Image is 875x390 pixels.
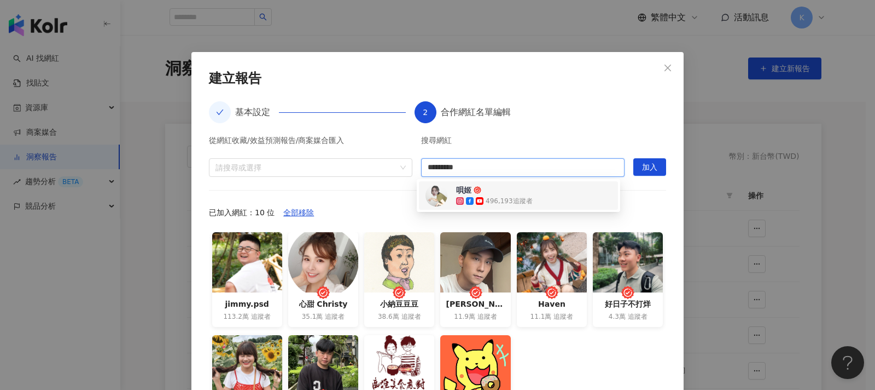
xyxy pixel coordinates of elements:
div: [PERSON_NAME] [446,298,505,310]
span: close [663,64,672,72]
div: 搜尋網紅 [421,136,625,150]
span: 追蹤者 [325,312,345,322]
button: 加入 [633,158,666,176]
div: 已加入網紅：10 位 [209,204,666,221]
img: KOL Avatar [425,185,447,207]
div: 心甜 Christy [294,298,353,310]
span: 追蹤者 [553,312,573,322]
button: Close [657,57,679,79]
span: 全部移除 [283,204,314,222]
span: 2 [423,108,428,117]
span: 35.1萬 [302,312,323,322]
div: 基本設定 [235,101,279,123]
span: 追蹤者 [628,312,647,322]
span: 113.2萬 [223,312,248,322]
div: jimmy.psd [218,298,277,310]
span: 38.6萬 [378,312,399,322]
div: 唄姬 [456,185,471,196]
span: 追蹤者 [251,312,271,322]
span: 追蹤者 [477,312,497,322]
div: 小納豆豆豆 [370,298,429,310]
div: 從網紅收藏/效益預測報告/商案媒合匯入 [209,136,412,150]
span: 4.3萬 [609,312,626,322]
span: 追蹤者 [401,312,421,322]
div: 496,193 追蹤者 [486,197,533,206]
div: Haven [522,298,581,310]
div: 合作網紅名單編輯 [441,101,511,123]
button: 全部移除 [275,204,323,221]
span: 11.9萬 [454,312,475,322]
div: 建立報告 [209,70,666,88]
span: 11.1萬 [530,312,552,322]
span: check [216,108,224,116]
span: 加入 [642,159,657,176]
div: 唄姬 [419,181,618,210]
div: 好日子不打烊 [598,298,657,310]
